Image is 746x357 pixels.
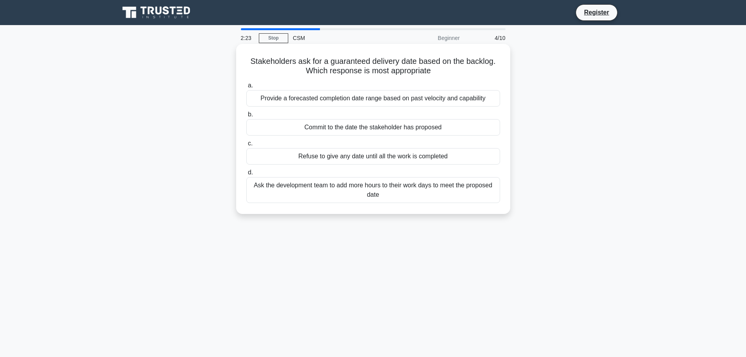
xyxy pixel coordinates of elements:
[246,90,500,107] div: Provide a forecasted completion date range based on past velocity and capability
[246,148,500,165] div: Refuse to give any date until all the work is completed
[246,119,500,136] div: Commit to the date the stakeholder has proposed
[236,30,259,46] div: 2:23
[248,111,253,118] span: b.
[246,56,501,76] h5: Stakeholders ask for a guaranteed delivery date based on the backlog. Which response is most appr...
[248,82,253,89] span: a.
[579,7,614,17] a: Register
[248,140,253,147] span: c.
[246,177,500,203] div: Ask the development team to add more hours to their work days to meet the proposed date
[464,30,510,46] div: 4/10
[396,30,464,46] div: Beginner
[259,33,288,43] a: Stop
[248,169,253,176] span: d.
[288,30,396,46] div: CSM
